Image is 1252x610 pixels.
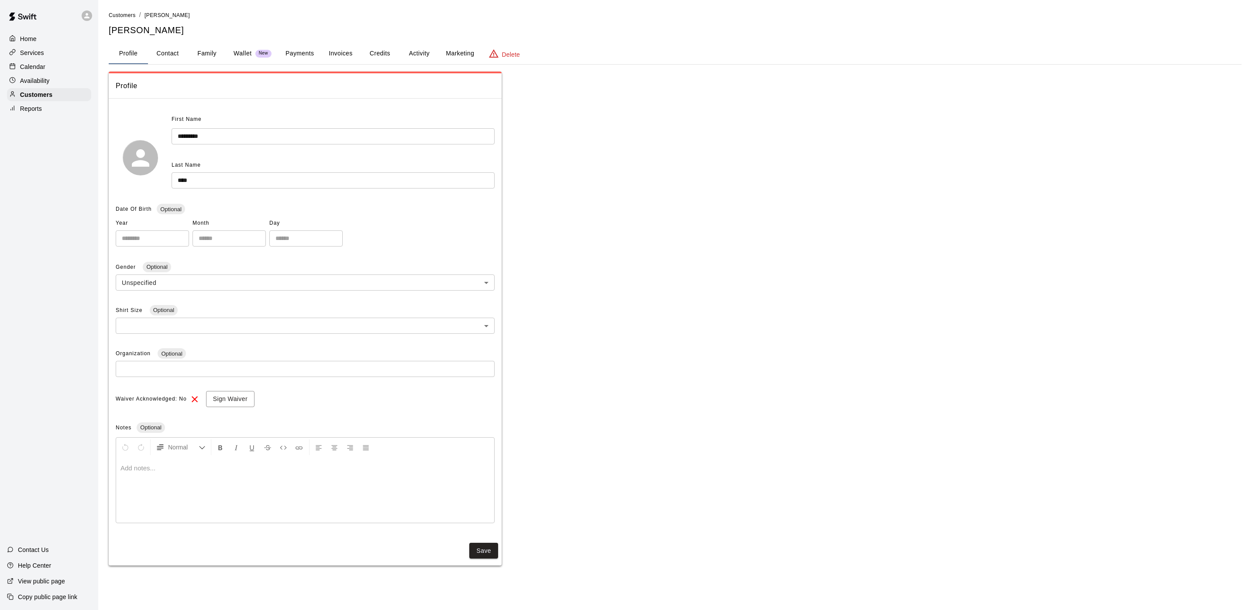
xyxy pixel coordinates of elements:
[321,43,360,64] button: Invoices
[134,439,148,455] button: Redo
[109,43,1242,64] div: basic tabs example
[18,561,51,570] p: Help Center
[148,43,187,64] button: Contact
[116,206,151,212] span: Date Of Birth
[193,216,266,230] span: Month
[116,274,495,291] div: Unspecified
[327,439,342,455] button: Center Align
[20,48,44,57] p: Services
[244,439,259,455] button: Format Underline
[116,392,187,406] span: Waiver Acknowledged: No
[255,51,272,56] span: New
[279,43,321,64] button: Payments
[7,88,91,101] a: Customers
[168,443,199,452] span: Normal
[439,43,481,64] button: Marketing
[118,439,133,455] button: Undo
[18,577,65,586] p: View public page
[109,12,136,18] span: Customers
[358,439,373,455] button: Justify Align
[20,76,50,85] p: Availability
[276,439,291,455] button: Insert Code
[144,12,190,18] span: [PERSON_NAME]
[116,425,131,431] span: Notes
[150,307,178,313] span: Optional
[109,24,1242,36] h5: [PERSON_NAME]
[7,102,91,115] a: Reports
[20,90,52,99] p: Customers
[260,439,275,455] button: Format Strikethrough
[20,62,45,71] p: Calendar
[116,216,189,230] span: Year
[109,10,1242,20] nav: breadcrumb
[311,439,326,455] button: Left Align
[109,11,136,18] a: Customers
[399,43,439,64] button: Activity
[292,439,306,455] button: Insert Link
[269,216,343,230] span: Day
[213,439,228,455] button: Format Bold
[469,543,498,559] button: Save
[229,439,244,455] button: Format Italics
[109,43,148,64] button: Profile
[152,439,209,455] button: Formatting Options
[206,391,255,407] button: Sign Waiver
[143,264,171,270] span: Optional
[18,593,77,601] p: Copy public page link
[116,264,138,270] span: Gender
[343,439,358,455] button: Right Align
[172,113,202,127] span: First Name
[20,34,37,43] p: Home
[116,307,144,313] span: Shirt Size
[158,350,186,357] span: Optional
[139,10,141,20] li: /
[157,206,185,212] span: Optional
[172,162,201,168] span: Last Name
[502,50,520,59] p: Delete
[116,350,152,356] span: Organization
[7,60,91,73] a: Calendar
[7,46,91,59] a: Services
[137,424,165,431] span: Optional
[187,43,227,64] button: Family
[7,32,91,45] a: Home
[18,545,49,554] p: Contact Us
[116,80,495,92] span: Profile
[234,49,252,58] p: Wallet
[20,104,42,113] p: Reports
[7,74,91,87] a: Availability
[360,43,399,64] button: Credits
